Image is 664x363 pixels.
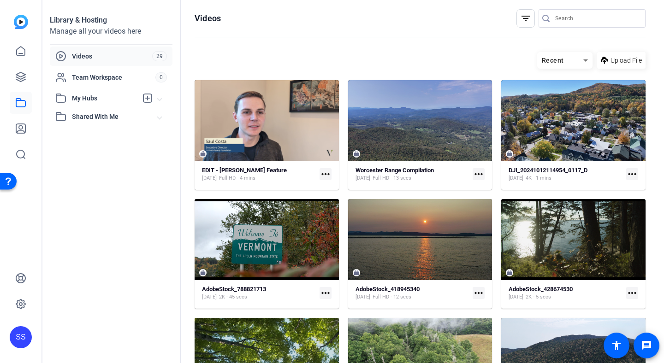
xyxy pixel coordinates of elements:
span: 29 [152,51,167,61]
span: [DATE] [202,293,217,301]
span: Full HD - 4 mins [219,175,255,182]
mat-expansion-panel-header: Shared With Me [50,107,172,126]
span: Videos [72,52,152,61]
span: Recent [542,57,564,64]
div: Manage all your videos here [50,26,172,37]
a: Worcester Range Compilation[DATE]Full HD - 13 secs [356,167,469,182]
mat-icon: accessibility [611,340,622,351]
span: Team Workspace [72,73,155,82]
mat-icon: message [641,340,652,351]
span: Full HD - 12 secs [373,293,411,301]
span: My Hubs [72,94,137,103]
span: 2K - 45 secs [219,293,247,301]
mat-icon: more_horiz [320,168,332,180]
div: SS [10,326,32,348]
strong: AdobeStock_418945340 [356,286,420,293]
span: Upload File [611,56,642,65]
span: Full HD - 13 secs [373,175,411,182]
input: Search [555,13,638,24]
strong: AdobeStock_428674530 [509,286,573,293]
button: Upload File [597,52,646,69]
div: Library & Hosting [50,15,172,26]
mat-icon: more_horiz [473,168,485,180]
span: [DATE] [356,293,370,301]
a: AdobeStock_428674530[DATE]2K - 5 secs [509,286,622,301]
mat-icon: more_horiz [320,287,332,299]
a: AdobeStock_788821713[DATE]2K - 45 secs [202,286,316,301]
strong: EDIT - [PERSON_NAME] Feature [202,167,287,174]
mat-icon: more_horiz [626,287,638,299]
span: [DATE] [509,175,523,182]
a: EDIT - [PERSON_NAME] Feature[DATE]Full HD - 4 mins [202,167,316,182]
a: DJI_20241012114954_0117_D[DATE]4K - 1 mins [509,167,622,182]
strong: DJI_20241012114954_0117_D [509,167,587,174]
span: 0 [155,72,167,82]
mat-expansion-panel-header: My Hubs [50,89,172,107]
img: blue-gradient.svg [14,15,28,29]
mat-icon: more_horiz [473,287,485,299]
span: [DATE] [202,175,217,182]
span: [DATE] [509,293,523,301]
span: 2K - 5 secs [526,293,551,301]
span: Shared With Me [72,112,158,122]
mat-icon: filter_list [520,13,531,24]
a: AdobeStock_418945340[DATE]Full HD - 12 secs [356,286,469,301]
span: 4K - 1 mins [526,175,551,182]
h1: Videos [195,13,221,24]
span: [DATE] [356,175,370,182]
strong: Worcester Range Compilation [356,167,434,174]
mat-icon: more_horiz [626,168,638,180]
strong: AdobeStock_788821713 [202,286,266,293]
